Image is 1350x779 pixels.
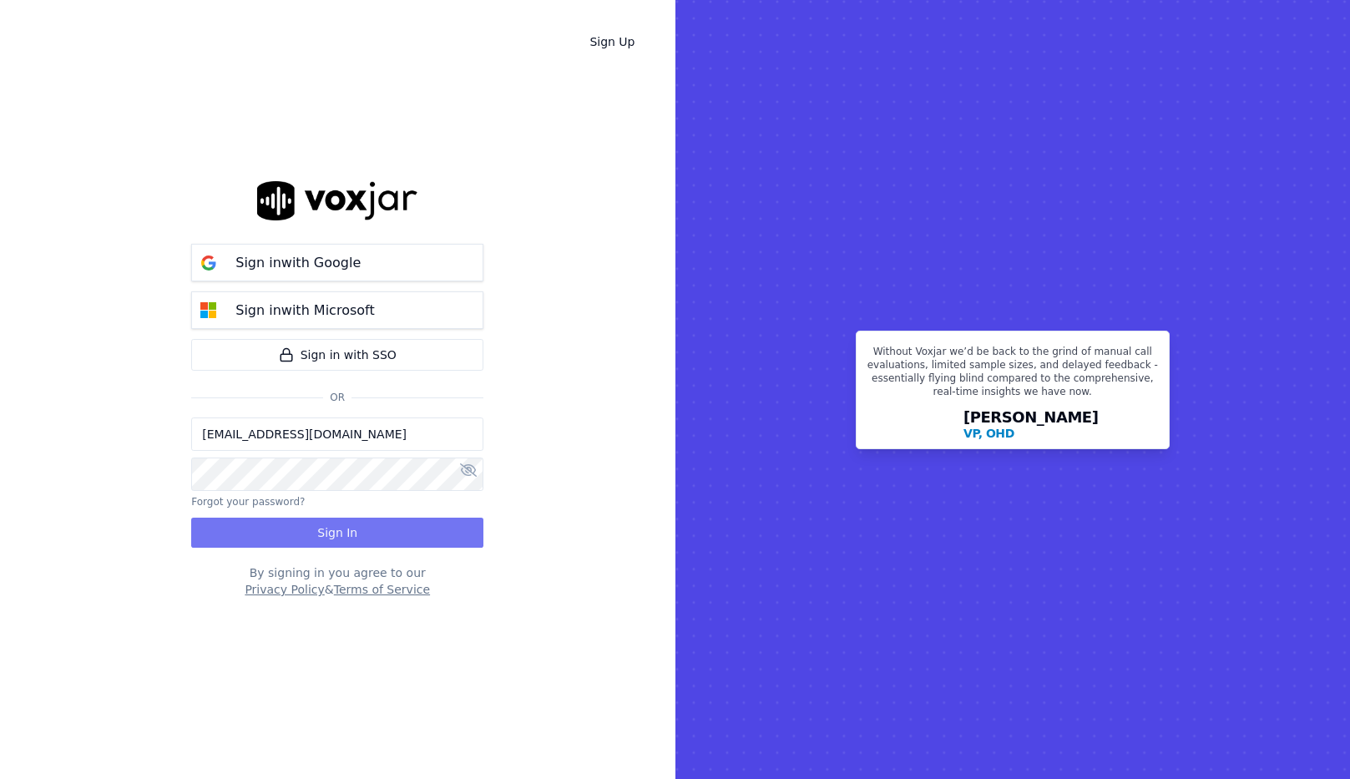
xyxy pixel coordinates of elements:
[191,564,483,598] div: By signing in you agree to our &
[192,294,225,327] img: microsoft Sign in button
[192,246,225,280] img: google Sign in button
[963,410,1099,442] div: [PERSON_NAME]
[257,181,417,220] img: logo
[235,301,374,321] p: Sign in with Microsoft
[334,581,430,598] button: Terms of Service
[245,581,324,598] button: Privacy Policy
[191,518,483,548] button: Sign In
[191,495,305,508] button: Forgot your password?
[576,27,648,57] a: Sign Up
[235,253,361,273] p: Sign in with Google
[191,339,483,371] a: Sign in with SSO
[191,291,483,329] button: Sign inwith Microsoft
[867,345,1159,405] p: Without Voxjar we’d be back to the grind of manual call evaluations, limited sample sizes, and de...
[191,244,483,281] button: Sign inwith Google
[323,391,351,404] span: Or
[963,425,1014,442] p: VP, OHD
[191,417,483,451] input: Email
